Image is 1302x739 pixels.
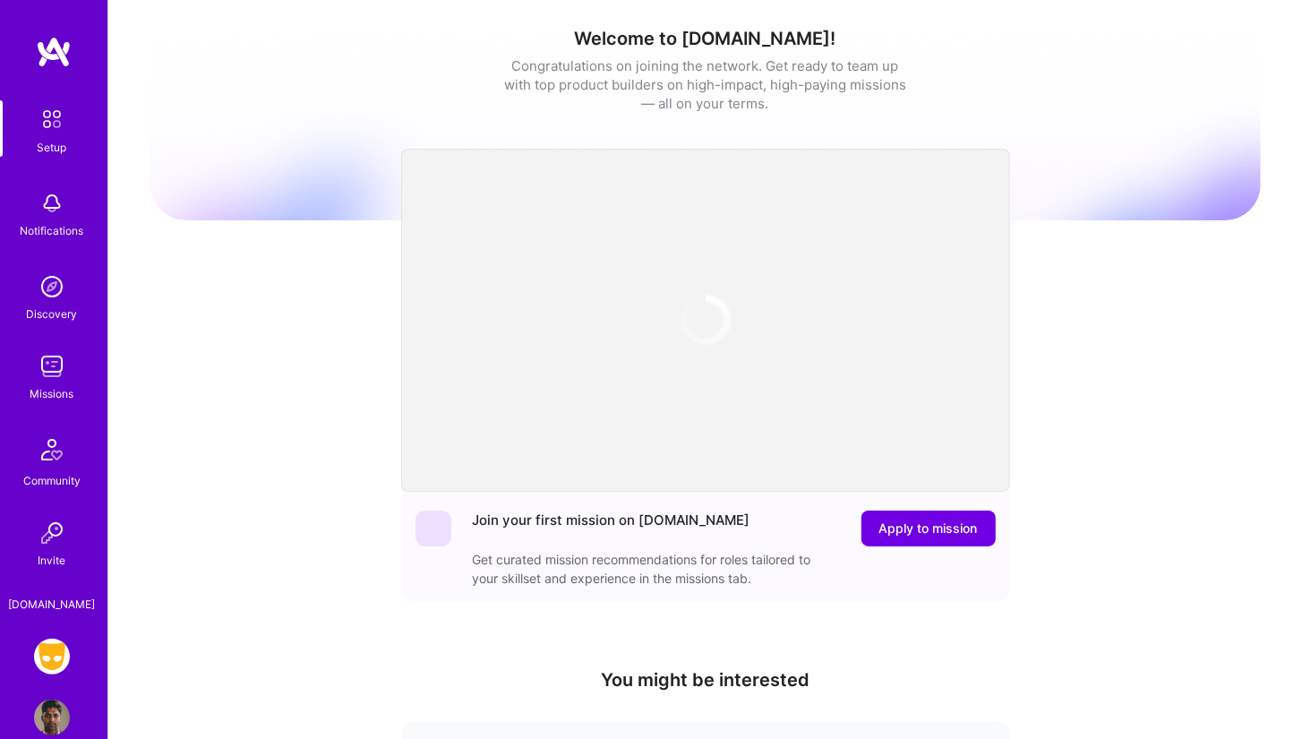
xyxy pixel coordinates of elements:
h1: Welcome to [DOMAIN_NAME]! [150,28,1261,49]
div: Notifications [21,221,84,240]
img: loading [676,290,735,349]
img: discovery [34,269,70,305]
h4: You might be interested [401,669,1010,691]
div: Congratulations on joining the network. Get ready to team up with top product builders on high-im... [504,56,907,113]
div: Missions [30,384,74,403]
div: [DOMAIN_NAME] [9,631,96,649]
div: Discovery [27,305,78,323]
a: Grindr: Mobile + BE + Cloud [30,675,74,710]
div: Join your first mission on [DOMAIN_NAME] [473,511,750,546]
img: Invite [34,515,70,551]
img: bell [34,185,70,221]
img: Community [30,428,73,471]
img: Grindr: Mobile + BE + Cloud [34,675,70,710]
div: Community [23,471,81,490]
div: Invite [39,551,66,570]
img: logo [36,36,72,68]
iframe: video [401,149,1010,492]
img: setup [33,100,71,138]
button: Apply to mission [861,511,996,546]
img: Website [426,521,441,536]
div: Setup [38,138,67,157]
img: teamwork [34,348,70,384]
span: Apply to mission [879,520,978,537]
div: Get curated mission recommendations for roles tailored to your skillset and experience in the mis... [473,550,831,588]
img: guide book [34,595,70,631]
